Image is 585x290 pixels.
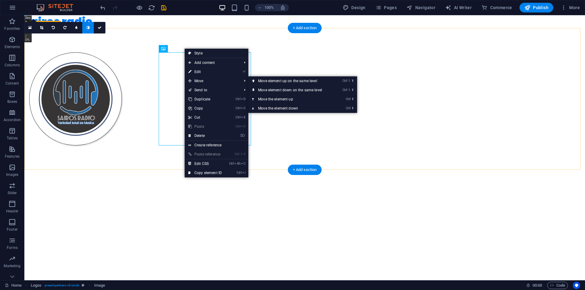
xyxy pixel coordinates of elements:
button: AI Writer [443,3,474,12]
i: V [241,124,245,128]
nav: breadcrumb [31,282,105,289]
a: Style [185,49,248,58]
a: Ctrl⇧⬆Move element up on the same level [248,76,334,86]
p: Footer [7,227,18,232]
a: ⌦Delete [185,131,225,140]
button: Design [340,3,368,12]
i: C [241,106,245,110]
i: Save (Ctrl+S) [160,4,167,11]
i: ⇧ [348,88,351,92]
a: CtrlICopy element ID [185,168,225,177]
a: Send to [185,86,239,95]
button: More [558,3,582,12]
button: Usercentrics [573,282,580,289]
span: Click to select. Double-click to edit [31,282,41,289]
button: Commerce [479,3,515,12]
a: Ctrl⬆Move the element up [248,95,334,104]
p: Forms [7,245,18,250]
i: This element is a customizable preset [82,284,84,287]
p: Features [5,154,19,159]
span: Commerce [481,5,512,11]
button: Code [547,282,568,289]
span: Code [550,282,565,289]
i: Ctrl [229,162,234,166]
i: C [241,162,245,166]
a: Ctrl⬇Move the element down [248,104,334,113]
a: CtrlCCopy [185,104,225,113]
a: Create reference [185,141,248,150]
i: Ctrl [342,79,347,83]
button: undo [99,4,106,11]
h6: Session time [526,282,542,289]
i: I [242,171,245,175]
i: ⬇ [351,106,354,110]
h6: 100% [264,4,274,11]
p: Images [6,172,19,177]
span: : [537,283,538,288]
i: X [241,115,245,119]
button: reload [148,4,155,11]
a: Click to cancel selection. Double-click to open Pages [5,282,22,289]
i: ⬆ [351,79,354,83]
span: 00 00 [533,282,542,289]
a: CtrlXCut [185,113,225,122]
a: ⏎Edit [185,67,225,76]
p: Elements [5,44,20,49]
a: Ctrl⇧VPaste reference [185,150,225,159]
i: D [241,97,245,101]
a: Ctrl⇧⬇Move element down on the same level [248,86,334,95]
a: CtrlAltCEdit CSS [185,159,225,168]
i: Ctrl [346,106,351,110]
i: Ctrl [346,97,351,101]
button: 100% [255,4,277,11]
i: Ctrl [236,124,240,128]
i: Undo: Change image (Ctrl+Z) [99,4,106,11]
a: Confirm ( Ctrl ⏎ ) [94,22,105,33]
span: . preset-partners-v3-circle [44,282,79,289]
a: Rotate left 90° [48,22,59,33]
a: Select files from the file manager, stock photos, or upload file(s) [24,22,36,33]
p: Favorites [4,26,20,31]
i: Alt [234,162,240,166]
a: CtrlVPaste [185,122,225,131]
button: Publish [519,3,553,12]
span: Publish [524,5,548,11]
span: Design [343,5,366,11]
p: Accordion [4,117,21,122]
i: Ctrl [342,88,347,92]
img: Editor Logo [35,4,81,11]
div: + Add section [288,165,322,175]
i: ⬆ [351,97,354,101]
i: ⌦ [240,134,245,138]
i: Ctrl [235,152,239,156]
i: Reload page [148,4,155,11]
p: Marketing [4,264,20,268]
p: Slider [8,190,17,195]
a: Blur [71,22,82,33]
i: ⇧ [348,79,351,83]
p: Header [6,209,18,214]
i: ⏎ [243,70,245,74]
a: CtrlDDuplicate [185,95,225,104]
p: Content [5,81,19,86]
span: Pages [375,5,397,11]
span: Navigator [406,5,435,11]
p: Boxes [7,99,17,104]
p: Columns [5,63,20,68]
i: Ctrl [236,115,240,119]
a: Crop mode [36,22,48,33]
button: save [160,4,167,11]
i: On resize automatically adjust zoom level to fit chosen device. [280,5,285,10]
i: Ctrl [237,171,242,175]
i: Ctrl [236,97,240,101]
i: Ctrl [236,106,240,110]
span: Move [185,76,239,86]
a: Greyscale [82,22,94,33]
div: + Add section [288,23,322,33]
a: Rotate right 90° [59,22,71,33]
i: V [243,152,245,156]
span: More [561,5,580,11]
button: Pages [373,3,399,12]
span: AI Writer [445,5,472,11]
button: Navigator [404,3,438,12]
